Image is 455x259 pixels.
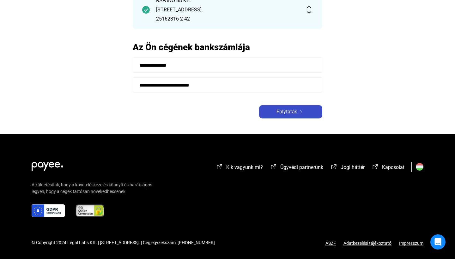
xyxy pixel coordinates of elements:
[280,164,323,170] span: Ügyvédi partnerünk
[276,108,297,116] span: Folytatás
[382,164,404,170] span: Kapcsolat
[216,165,263,171] a: external-link-whiteKik vagyunk mi?
[341,164,365,170] span: Jogi háttér
[416,163,423,171] img: HU.svg
[336,241,399,246] a: Adatkezelési tájékoztató
[270,165,323,171] a: external-link-whiteÜgyvédi partnerünk
[32,204,65,217] img: gdpr
[399,241,423,246] a: Impresszum
[216,164,223,170] img: external-link-white
[133,42,322,53] h2: Az Ön cégének bankszámlája
[297,110,305,113] img: arrow-right-white
[156,6,299,14] div: [STREET_ADDRESS].
[305,6,313,14] img: expand
[330,165,365,171] a: external-link-whiteJogi háttér
[325,241,336,246] a: ÁSZF
[259,105,322,118] button: Folytatásarrow-right-white
[372,164,379,170] img: external-link-white
[156,15,299,23] div: 25162316-2-42
[75,204,105,217] img: ssl
[372,165,404,171] a: external-link-whiteKapcsolat
[142,6,150,14] img: checkmark-darker-green-circle
[330,164,338,170] img: external-link-white
[32,239,215,246] div: © Copyright 2024 Legal Labs Kft. | [STREET_ADDRESS]. | Cégjegyzékszám: [PHONE_NUMBER]
[270,164,277,170] img: external-link-white
[226,164,263,170] span: Kik vagyunk mi?
[32,158,63,171] img: white-payee-white-dot.svg
[430,234,446,250] div: Open Intercom Messenger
